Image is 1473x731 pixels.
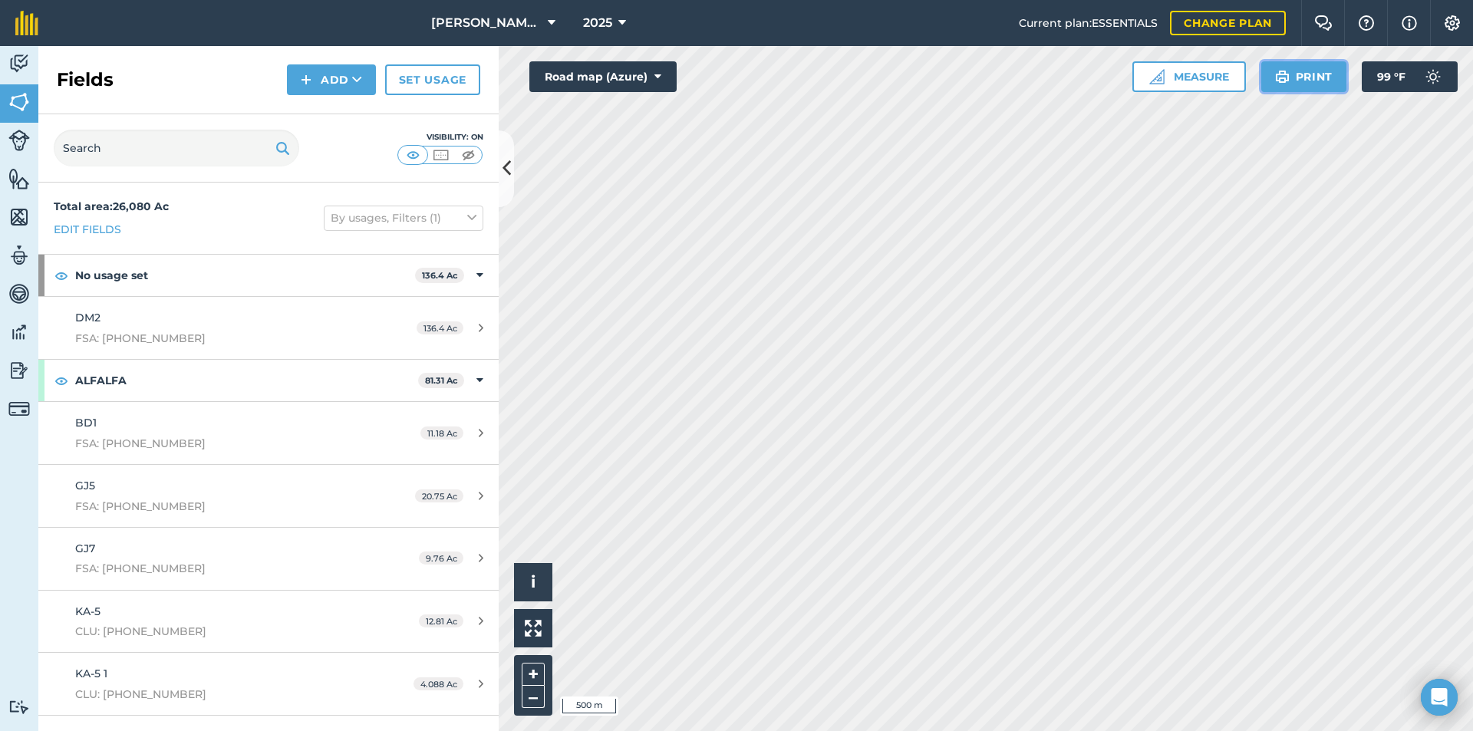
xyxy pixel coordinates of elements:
button: i [514,563,552,601]
img: A cog icon [1443,15,1461,31]
button: Add [287,64,376,95]
img: svg+xml;base64,PHN2ZyB4bWxucz0iaHR0cDovL3d3dy53My5vcmcvMjAwMC9zdmciIHdpZHRoPSIxNyIgaGVpZ2h0PSIxNy... [1402,14,1417,32]
strong: 136.4 Ac [422,270,458,281]
img: svg+xml;base64,PHN2ZyB4bWxucz0iaHR0cDovL3d3dy53My5vcmcvMjAwMC9zdmciIHdpZHRoPSIxOSIgaGVpZ2h0PSIyNC... [1275,68,1290,86]
span: FSA: [PHONE_NUMBER] [75,330,364,347]
strong: No usage set [75,255,415,296]
img: svg+xml;base64,PD94bWwgdmVyc2lvbj0iMS4wIiBlbmNvZGluZz0idXRmLTgiPz4KPCEtLSBHZW5lcmF0b3I6IEFkb2JlIE... [8,398,30,420]
span: FSA: [PHONE_NUMBER] [75,560,364,577]
img: svg+xml;base64,PHN2ZyB4bWxucz0iaHR0cDovL3d3dy53My5vcmcvMjAwMC9zdmciIHdpZHRoPSI1NiIgaGVpZ2h0PSI2MC... [8,167,30,190]
a: DM2FSA: [PHONE_NUMBER]136.4 Ac [38,297,499,359]
button: Road map (Azure) [529,61,677,92]
a: GJ7FSA: [PHONE_NUMBER]9.76 Ac [38,528,499,590]
span: GJ5 [75,479,95,492]
img: A question mark icon [1357,15,1376,31]
img: svg+xml;base64,PD94bWwgdmVyc2lvbj0iMS4wIiBlbmNvZGluZz0idXRmLTgiPz4KPCEtLSBHZW5lcmF0b3I6IEFkb2JlIE... [8,52,30,75]
img: svg+xml;base64,PHN2ZyB4bWxucz0iaHR0cDovL3d3dy53My5vcmcvMjAwMC9zdmciIHdpZHRoPSI1NiIgaGVpZ2h0PSI2MC... [8,206,30,229]
span: Current plan : ESSENTIALS [1019,15,1158,31]
div: No usage set136.4 Ac [38,255,499,296]
span: 9.76 Ac [419,552,463,565]
img: svg+xml;base64,PHN2ZyB4bWxucz0iaHR0cDovL3d3dy53My5vcmcvMjAwMC9zdmciIHdpZHRoPSI1MCIgaGVpZ2h0PSI0MC... [404,147,423,163]
span: 11.18 Ac [420,426,463,440]
img: svg+xml;base64,PHN2ZyB4bWxucz0iaHR0cDovL3d3dy53My5vcmcvMjAwMC9zdmciIHdpZHRoPSI1MCIgaGVpZ2h0PSI0MC... [459,147,478,163]
span: GJ7 [75,542,95,555]
img: svg+xml;base64,PD94bWwgdmVyc2lvbj0iMS4wIiBlbmNvZGluZz0idXRmLTgiPz4KPCEtLSBHZW5lcmF0b3I6IEFkb2JlIE... [1418,61,1448,92]
input: Search [54,130,299,166]
button: Measure [1132,61,1246,92]
span: KA-5 [75,604,101,618]
img: fieldmargin Logo [15,11,38,35]
a: Edit fields [54,221,121,238]
img: svg+xml;base64,PHN2ZyB4bWxucz0iaHR0cDovL3d3dy53My5vcmcvMjAwMC9zdmciIHdpZHRoPSI1MCIgaGVpZ2h0PSI0MC... [431,147,450,163]
img: svg+xml;base64,PHN2ZyB4bWxucz0iaHR0cDovL3d3dy53My5vcmcvMjAwMC9zdmciIHdpZHRoPSIxOCIgaGVpZ2h0PSIyNC... [54,371,68,390]
img: svg+xml;base64,PD94bWwgdmVyc2lvbj0iMS4wIiBlbmNvZGluZz0idXRmLTgiPz4KPCEtLSBHZW5lcmF0b3I6IEFkb2JlIE... [8,244,30,267]
a: Set usage [385,64,480,95]
span: i [531,572,535,591]
span: 4.088 Ac [414,677,463,690]
a: KA-5CLU: [PHONE_NUMBER]12.81 Ac [38,591,499,653]
span: 2025 [583,14,612,32]
img: Two speech bubbles overlapping with the left bubble in the forefront [1314,15,1333,31]
img: Four arrows, one pointing top left, one top right, one bottom right and the last bottom left [525,620,542,637]
button: By usages, Filters (1) [324,206,483,230]
span: BD1 [75,416,97,430]
strong: ALFALFA [75,360,418,401]
div: ALFALFA81.31 Ac [38,360,499,401]
span: 12.81 Ac [419,614,463,627]
button: 99 °F [1362,61,1458,92]
span: CLU: [PHONE_NUMBER] [75,686,364,703]
img: svg+xml;base64,PD94bWwgdmVyc2lvbj0iMS4wIiBlbmNvZGluZz0idXRmLTgiPz4KPCEtLSBHZW5lcmF0b3I6IEFkb2JlIE... [8,359,30,382]
a: BD1FSA: [PHONE_NUMBER]11.18 Ac [38,402,499,464]
button: + [522,663,545,686]
strong: Total area : 26,080 Ac [54,199,169,213]
img: svg+xml;base64,PD94bWwgdmVyc2lvbj0iMS4wIiBlbmNvZGluZz0idXRmLTgiPz4KPCEtLSBHZW5lcmF0b3I6IEFkb2JlIE... [8,321,30,344]
span: DM2 [75,311,101,324]
span: FSA: [PHONE_NUMBER] [75,435,364,452]
a: KA-5 1CLU: [PHONE_NUMBER]4.088 Ac [38,653,499,715]
span: CLU: [PHONE_NUMBER] [75,623,364,640]
h2: Fields [57,68,114,92]
img: svg+xml;base64,PD94bWwgdmVyc2lvbj0iMS4wIiBlbmNvZGluZz0idXRmLTgiPz4KPCEtLSBHZW5lcmF0b3I6IEFkb2JlIE... [8,282,30,305]
img: svg+xml;base64,PD94bWwgdmVyc2lvbj0iMS4wIiBlbmNvZGluZz0idXRmLTgiPz4KPCEtLSBHZW5lcmF0b3I6IEFkb2JlIE... [8,130,30,151]
a: GJ5FSA: [PHONE_NUMBER]20.75 Ac [38,465,499,527]
button: Print [1261,61,1347,92]
span: 136.4 Ac [417,321,463,334]
a: Change plan [1170,11,1286,35]
strong: 81.31 Ac [425,375,458,386]
img: svg+xml;base64,PHN2ZyB4bWxucz0iaHR0cDovL3d3dy53My5vcmcvMjAwMC9zdmciIHdpZHRoPSIxNCIgaGVpZ2h0PSIyNC... [301,71,311,89]
img: Ruler icon [1149,69,1165,84]
img: svg+xml;base64,PHN2ZyB4bWxucz0iaHR0cDovL3d3dy53My5vcmcvMjAwMC9zdmciIHdpZHRoPSI1NiIgaGVpZ2h0PSI2MC... [8,91,30,114]
span: FSA: [PHONE_NUMBER] [75,498,364,515]
span: 99 ° F [1377,61,1405,92]
img: svg+xml;base64,PHN2ZyB4bWxucz0iaHR0cDovL3d3dy53My5vcmcvMjAwMC9zdmciIHdpZHRoPSIxOSIgaGVpZ2h0PSIyNC... [275,139,290,157]
img: svg+xml;base64,PHN2ZyB4bWxucz0iaHR0cDovL3d3dy53My5vcmcvMjAwMC9zdmciIHdpZHRoPSIxOCIgaGVpZ2h0PSIyNC... [54,266,68,285]
span: 20.75 Ac [415,489,463,502]
span: [PERSON_NAME]/ M&R [431,14,542,32]
div: Open Intercom Messenger [1421,679,1458,716]
span: KA-5 1 [75,667,107,680]
div: Visibility: On [397,131,483,143]
button: – [522,686,545,708]
img: svg+xml;base64,PD94bWwgdmVyc2lvbj0iMS4wIiBlbmNvZGluZz0idXRmLTgiPz4KPCEtLSBHZW5lcmF0b3I6IEFkb2JlIE... [8,700,30,714]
